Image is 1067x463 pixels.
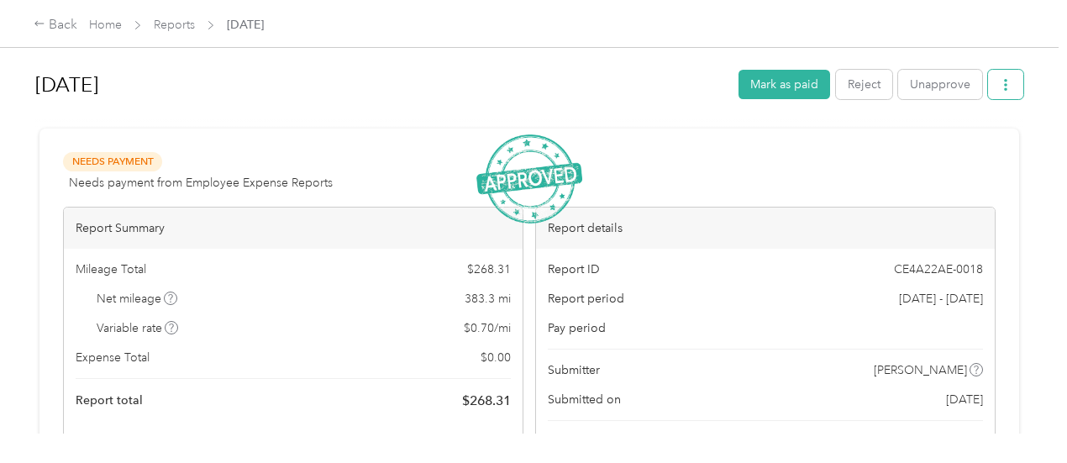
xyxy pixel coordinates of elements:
a: Reports [154,18,195,32]
span: $ 0.00 [481,349,511,366]
span: [PERSON_NAME] [887,433,980,450]
span: Submitted on [548,391,621,408]
span: Net mileage [97,290,178,308]
span: Submitter [548,361,600,379]
span: [PERSON_NAME] [874,361,967,379]
span: Mileage Total [76,260,146,278]
span: Pay period [548,319,606,337]
span: Report total [76,392,143,409]
span: [DATE] - [DATE] [899,290,983,308]
span: [DATE] [227,16,264,34]
button: Mark as paid [738,70,830,99]
span: Report period [548,290,624,308]
button: Reject [836,70,892,99]
h1: Sep 2025 [35,65,727,105]
span: Expense Total [76,349,150,366]
iframe: Everlance-gr Chat Button Frame [973,369,1067,463]
span: Approvers [548,433,605,450]
span: Variable rate [97,319,179,337]
a: Home [89,18,122,32]
span: $ 0.70 / mi [464,319,511,337]
img: ApprovedStamp [476,134,582,224]
span: $ 268.31 [462,391,511,411]
button: Unapprove [898,70,982,99]
span: Needs payment from Employee Expense Reports [69,174,333,192]
div: Report Summary [64,208,523,249]
span: CE4A22AE-0018 [894,260,983,278]
span: [DATE] [946,391,983,408]
span: Report ID [548,260,600,278]
span: $ 268.31 [467,260,511,278]
span: Needs Payment [63,152,162,171]
div: Back [34,15,77,35]
div: Report details [536,208,995,249]
span: 383.3 mi [465,290,511,308]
